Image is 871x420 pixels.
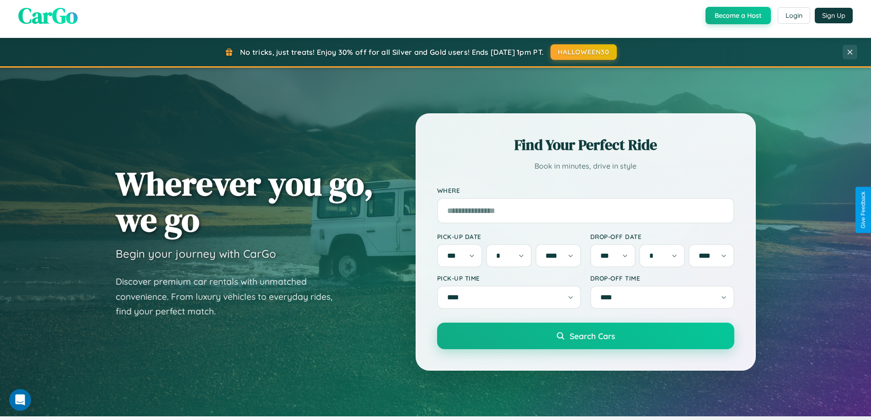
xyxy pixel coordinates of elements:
p: Book in minutes, drive in style [437,159,734,173]
div: Give Feedback [860,191,866,229]
label: Pick-up Date [437,233,581,240]
span: No tricks, just treats! Enjoy 30% off for all Silver and Gold users! Ends [DATE] 1pm PT. [240,48,544,57]
label: Drop-off Time [590,274,734,282]
iframe: Intercom live chat [9,389,31,411]
label: Drop-off Date [590,233,734,240]
button: Login [778,7,810,24]
p: Discover premium car rentals with unmatched convenience. From luxury vehicles to everyday rides, ... [116,274,344,319]
button: Search Cars [437,323,734,349]
button: HALLOWEEN30 [550,44,617,60]
h1: Wherever you go, we go [116,165,374,238]
h2: Find Your Perfect Ride [437,135,734,155]
label: Pick-up Time [437,274,581,282]
button: Sign Up [815,8,853,23]
span: Search Cars [570,331,615,341]
button: Become a Host [705,7,771,24]
h3: Begin your journey with CarGo [116,247,276,261]
span: CarGo [18,0,78,31]
label: Where [437,186,734,194]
